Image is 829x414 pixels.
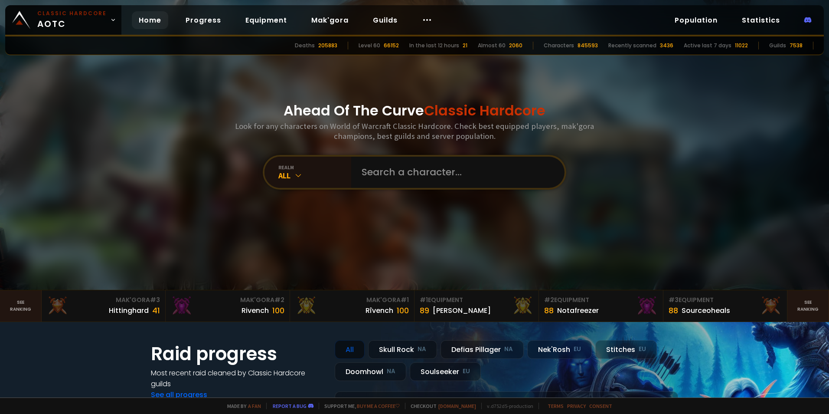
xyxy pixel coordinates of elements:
div: [PERSON_NAME] [433,305,491,316]
div: 100 [272,305,284,316]
a: Mak'gora [304,11,356,29]
div: realm [278,164,351,171]
small: Classic Hardcore [37,10,107,17]
a: Home [132,11,168,29]
div: Mak'Gora [47,296,160,305]
span: Support me, [319,403,400,409]
small: NA [504,345,513,354]
span: Classic Hardcore [424,101,545,120]
div: Characters [544,42,574,49]
div: Soulseeker [410,362,481,381]
div: Defias Pillager [441,340,524,359]
div: 845593 [578,42,598,49]
a: Statistics [735,11,787,29]
div: All [278,171,351,181]
a: #2Equipment88Notafreezer [539,290,663,322]
div: Deaths [295,42,315,49]
div: 41 [152,305,160,316]
a: [DOMAIN_NAME] [438,403,476,409]
a: Mak'Gora#2Rivench100 [166,290,290,322]
input: Search a character... [356,157,554,188]
small: NA [418,345,426,354]
div: Doomhowl [335,362,406,381]
a: Mak'Gora#1Rîvench100 [290,290,414,322]
a: Consent [589,403,612,409]
h4: Most recent raid cleaned by Classic Hardcore guilds [151,368,324,389]
div: Mak'Gora [171,296,284,305]
a: Privacy [567,403,586,409]
a: Buy me a coffee [357,403,400,409]
h1: Ahead Of The Curve [284,100,545,121]
div: Hittinghard [109,305,149,316]
div: Guilds [769,42,786,49]
div: Nek'Rosh [527,340,592,359]
div: 88 [544,305,554,316]
div: 100 [397,305,409,316]
div: 11022 [735,42,748,49]
a: Population [668,11,725,29]
div: Equipment [420,296,533,305]
div: 205883 [318,42,337,49]
div: Sourceoheals [682,305,730,316]
div: 3436 [660,42,673,49]
div: Mak'Gora [295,296,409,305]
a: #1Equipment89[PERSON_NAME] [414,290,539,322]
div: 88 [669,305,678,316]
a: Seeranking [787,290,829,322]
small: NA [387,367,395,376]
div: Level 60 [359,42,380,49]
span: AOTC [37,10,107,30]
a: Progress [179,11,228,29]
div: Recently scanned [608,42,656,49]
div: Rîvench [366,305,393,316]
div: Equipment [669,296,782,305]
div: Equipment [544,296,658,305]
span: # 3 [669,296,679,304]
small: EU [463,367,470,376]
a: See all progress [151,390,207,400]
div: 7538 [790,42,803,49]
a: Guilds [366,11,405,29]
a: a fan [248,403,261,409]
div: Almost 60 [478,42,506,49]
div: 89 [420,305,429,316]
span: # 3 [150,296,160,304]
span: # 1 [420,296,428,304]
a: #3Equipment88Sourceoheals [663,290,788,322]
div: 2060 [509,42,522,49]
div: 66152 [384,42,399,49]
a: Mak'Gora#3Hittinghard41 [42,290,166,322]
small: EU [639,345,646,354]
div: Stitches [595,340,657,359]
span: Made by [222,403,261,409]
div: Skull Rock [368,340,437,359]
span: v. d752d5 - production [481,403,533,409]
span: Checkout [405,403,476,409]
a: Classic HardcoreAOTC [5,5,121,35]
div: All [335,340,365,359]
div: 21 [463,42,467,49]
h3: Look for any characters on World of Warcraft Classic Hardcore. Check best equipped players, mak'g... [232,121,597,141]
div: In the last 12 hours [409,42,459,49]
div: Notafreezer [557,305,599,316]
h1: Raid progress [151,340,324,368]
a: Terms [548,403,564,409]
span: # 2 [274,296,284,304]
span: # 1 [401,296,409,304]
a: Equipment [238,11,294,29]
small: EU [574,345,581,354]
div: Rivench [242,305,269,316]
div: Active last 7 days [684,42,731,49]
span: # 2 [544,296,554,304]
a: Report a bug [273,403,307,409]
